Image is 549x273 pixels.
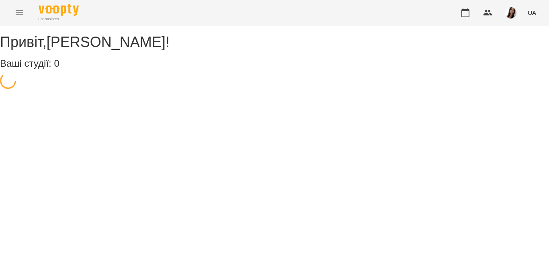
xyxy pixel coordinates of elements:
span: 0 [54,58,59,69]
span: For Business [39,16,79,22]
button: UA [524,5,539,20]
img: Voopty Logo [39,4,79,16]
span: UA [528,8,536,17]
img: 1d6f23e5120c7992040491d1b6c3cd92.jpg [505,7,516,18]
button: Menu [10,3,29,23]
